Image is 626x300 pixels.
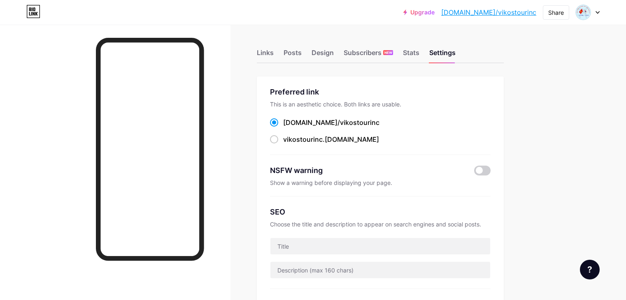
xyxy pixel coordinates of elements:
div: Stats [403,48,419,62]
div: Subscribers [344,48,393,62]
div: Share [548,8,564,17]
div: Posts [284,48,302,62]
span: vikostourinc [340,118,379,127]
input: Title [270,238,490,254]
div: Show a warning before displaying your page. [270,179,491,186]
div: [DOMAIN_NAME]/ [283,118,379,127]
div: .[DOMAIN_NAME] [283,134,379,144]
div: Preferred link [270,86,491,97]
div: Settings [429,48,456,62]
div: Choose the title and description to appear on search engines and social posts. [270,221,491,228]
input: Description (max 160 chars) [270,262,490,278]
img: Tuyên Đinh [575,5,591,20]
span: NEW [384,50,392,55]
span: vikostourinc [283,135,323,143]
div: This is an aesthetic choice. Both links are usable. [270,101,491,108]
a: [DOMAIN_NAME]/vikostourinc [441,7,536,17]
div: SEO [270,206,491,217]
div: Links [257,48,274,62]
div: Design [312,48,334,62]
div: NSFW warning [270,165,462,176]
a: Upgrade [403,9,435,16]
